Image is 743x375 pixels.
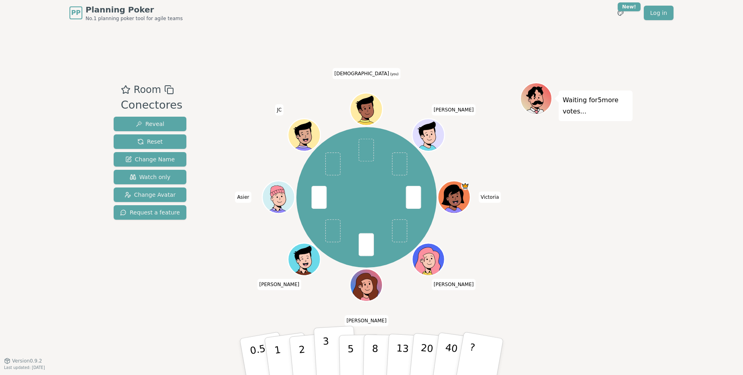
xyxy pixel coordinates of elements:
span: Click to change your name [432,104,476,115]
span: Planning Poker [86,4,183,15]
span: No.1 planning poker tool for agile teams [86,15,183,22]
span: Change Name [125,155,175,163]
div: Conectores [121,97,182,113]
span: Change Avatar [125,191,176,199]
span: Click to change your name [432,279,476,290]
div: New! [618,2,641,11]
span: Watch only [130,173,171,181]
button: Change Avatar [114,187,186,202]
button: New! [613,6,628,20]
span: Click to change your name [275,104,284,115]
a: PPPlanning PokerNo.1 planning poker tool for agile teams [69,4,183,22]
button: Add as favourite [121,82,131,97]
span: Reset [137,138,163,146]
button: Change Name [114,152,186,167]
span: Click to change your name [235,192,251,203]
span: Reveal [136,120,164,128]
p: Waiting for 5 more votes... [563,95,629,117]
span: Click to change your name [333,68,401,79]
a: Log in [644,6,674,20]
span: Request a feature [120,208,180,216]
button: Request a feature [114,205,186,220]
span: Version 0.9.2 [12,358,42,364]
button: Watch only [114,170,186,184]
span: (you) [389,72,399,76]
button: Reset [114,134,186,149]
button: Click to change your avatar [351,94,382,125]
span: Click to change your name [257,279,302,290]
span: Click to change your name [345,315,389,326]
span: Room [134,82,161,97]
span: Last updated: [DATE] [4,365,45,370]
span: PP [71,8,80,18]
span: Click to change your name [479,192,501,203]
button: Version0.9.2 [4,358,42,364]
span: Victoria is the host [461,182,469,190]
button: Reveal [114,117,186,131]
